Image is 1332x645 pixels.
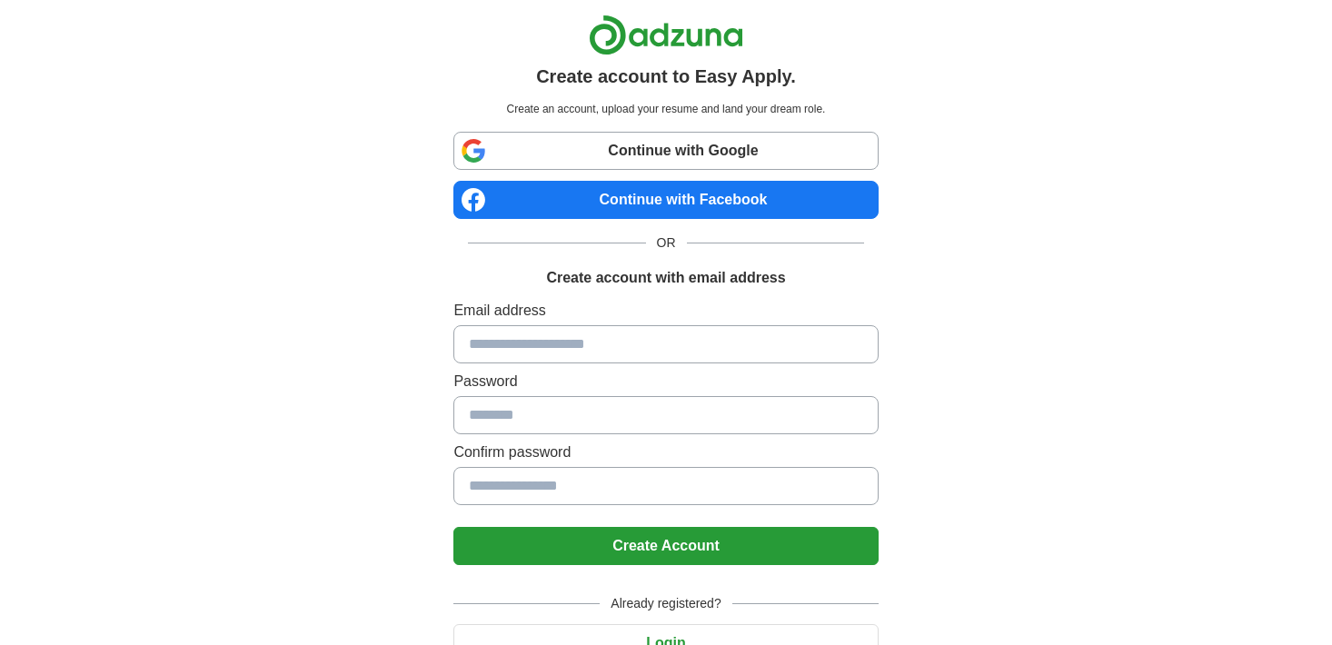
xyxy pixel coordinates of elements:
label: Email address [453,300,878,322]
img: Adzuna logo [589,15,743,55]
p: Create an account, upload your resume and land your dream role. [457,101,874,117]
h1: Create account to Easy Apply. [536,63,796,90]
h1: Create account with email address [546,267,785,289]
span: OR [646,233,687,253]
span: Already registered? [600,594,731,613]
label: Password [453,371,878,392]
a: Continue with Google [453,132,878,170]
label: Confirm password [453,442,878,463]
button: Create Account [453,527,878,565]
a: Continue with Facebook [453,181,878,219]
